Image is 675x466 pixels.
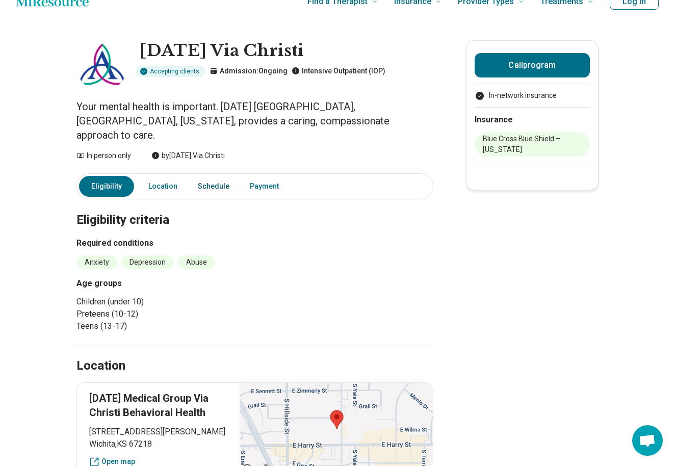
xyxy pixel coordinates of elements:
li: Depression [121,255,174,269]
button: Callprogram [475,53,590,77]
h2: Location [76,357,125,375]
li: Children (under 10) [76,296,433,308]
p: [DATE] Medical Group Via Christi Behavioral Health [89,391,227,420]
p: Intensive Outpatient (IOP) [292,66,385,76]
h2: Insurance [475,114,590,126]
div: Open chat [632,425,663,456]
a: Eligibility [79,176,134,197]
li: Preteens (10-12) [76,308,433,320]
li: Abuse [178,255,215,269]
li: Anxiety [76,255,117,269]
p: Your mental health is important. [DATE] [GEOGRAPHIC_DATA], [GEOGRAPHIC_DATA], [US_STATE], provide... [76,99,433,142]
h2: Eligibility criteria [76,187,433,229]
h1: [DATE] Via Christi [140,40,385,62]
div: In person only [76,150,131,161]
h3: Required conditions [76,237,433,249]
div: Accepting clients [136,66,205,77]
ul: Payment options [475,90,590,101]
a: Payment [244,176,291,197]
p: Admission: Ongoing [210,66,288,76]
span: Wichita , KS 67218 [89,438,227,450]
li: In-network insurance [475,90,590,101]
h3: Age groups [76,277,433,290]
a: Schedule [192,176,236,197]
span: [STREET_ADDRESS][PERSON_NAME] [89,426,227,438]
a: Location [142,176,184,197]
div: by [DATE] Via Christi [151,150,225,161]
li: Blue Cross Blue Shield – [US_STATE] [475,132,590,157]
li: Teens (13-17) [76,320,433,332]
